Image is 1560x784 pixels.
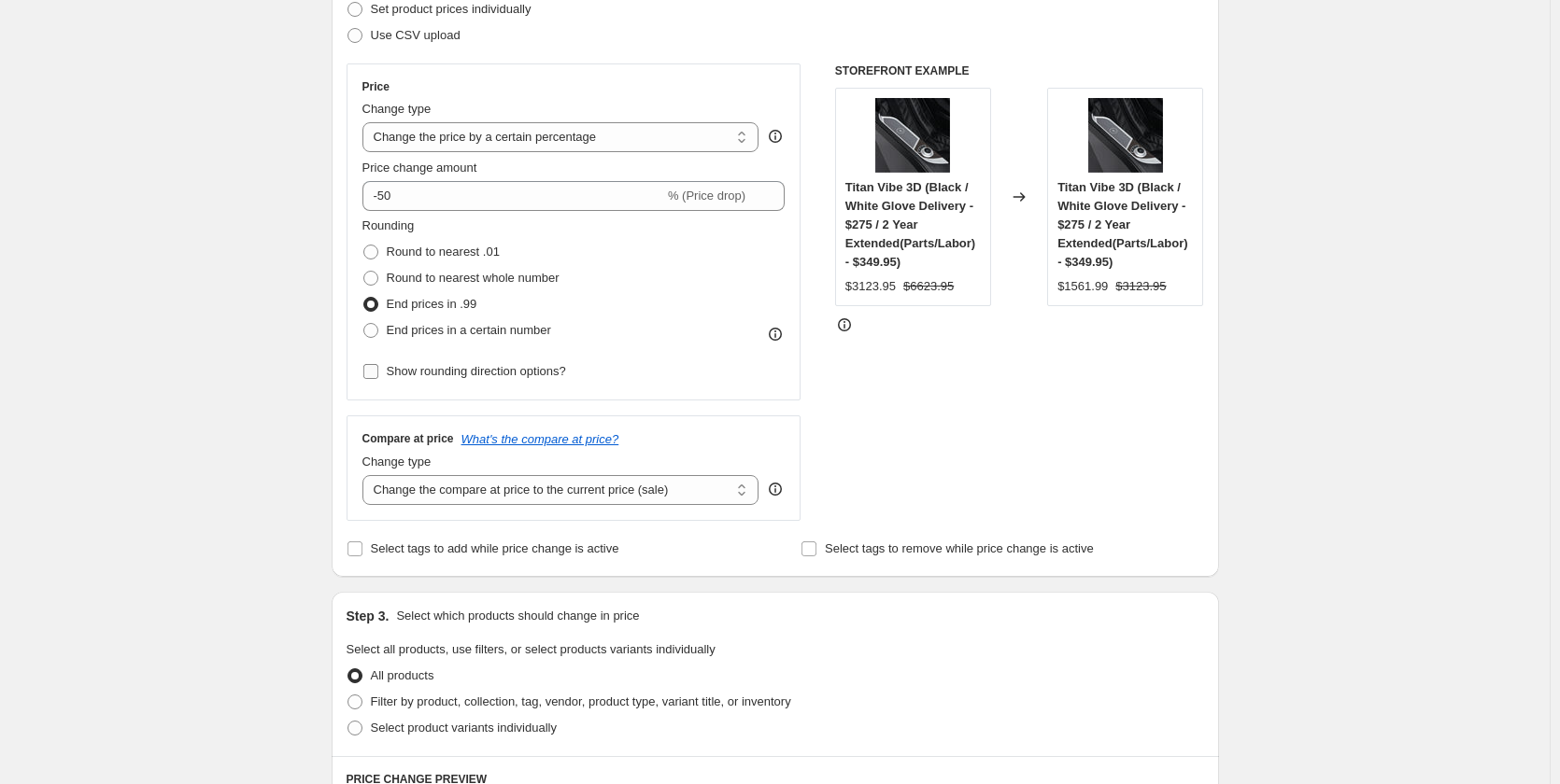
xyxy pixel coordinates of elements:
[371,694,791,708] span: Filter by product, collection, tag, vendor, product type, variant title, or inventory
[362,181,664,211] input: -15
[845,277,896,296] div: $3123.95
[387,364,566,378] span: Show rounding direction options?
[387,271,560,285] span: Round to nearest whole number
[362,455,432,469] span: Change type
[1115,277,1166,296] strike: $3123.95
[1057,277,1108,296] div: $1561.99
[903,277,954,296] strike: $6623.95
[668,189,745,203] span: % (Price drop)
[1057,180,1187,269] span: Titan Vibe 3D (Black / White Glove Delivery - $275 / 2 Year Extended(Parts/Labor) - $349.95)
[371,2,532,16] span: Set product prices individually
[461,432,619,446] button: What's the compare at price?
[371,541,619,555] span: Select tags to add while price change is active
[347,607,390,625] h2: Step 3.
[362,218,415,232] span: Rounding
[1088,98,1163,173] img: vibe_1500px_side_panel_80x.webp
[362,161,477,175] span: Price change amount
[835,63,1204,78] h6: STOREFRONT EXAMPLE
[396,607,639,625] p: Select which products should change in price
[845,180,975,269] span: Titan Vibe 3D (Black / White Glove Delivery - $275 / 2 Year Extended(Parts/Labor) - $349.95)
[362,431,454,446] h3: Compare at price
[347,642,716,656] span: Select all products, use filters, or select products variants individually
[766,127,785,146] div: help
[371,28,461,42] span: Use CSV upload
[362,79,390,94] h3: Price
[387,323,551,337] span: End prices in a certain number
[825,541,1094,555] span: Select tags to remove while price change is active
[766,480,785,498] div: help
[371,721,557,735] span: Select product variants individually
[371,668,434,682] span: All products
[875,98,950,173] img: vibe_1500px_side_panel_80x.webp
[362,102,432,116] span: Change type
[387,245,500,259] span: Round to nearest .01
[387,297,477,311] span: End prices in .99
